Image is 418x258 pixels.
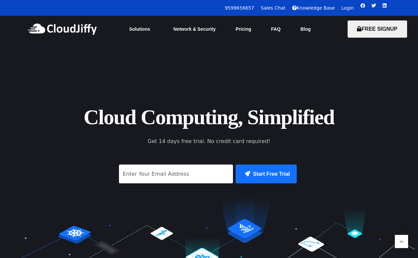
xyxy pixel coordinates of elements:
a: Network & Security [164,22,226,36]
button: Start Free Trial [236,165,296,183]
p: Get 14 days free trial. No credit card required! [118,137,300,145]
h1: Cloud Computing, Simplified [60,103,358,131]
a: Pricing [226,22,261,36]
a: Knowledge Base [292,5,335,11]
input: Enter Your Email Address [119,165,233,183]
a: Solutions [119,22,164,36]
a: Sales Chat [261,5,285,11]
a: FREE SIGNUP [348,26,407,32]
a: Blog [290,22,321,36]
button: FREE SIGNUP [348,20,407,38]
a: FAQ [261,22,290,36]
a: Login [341,5,354,11]
a: 9599656657 [225,5,254,11]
